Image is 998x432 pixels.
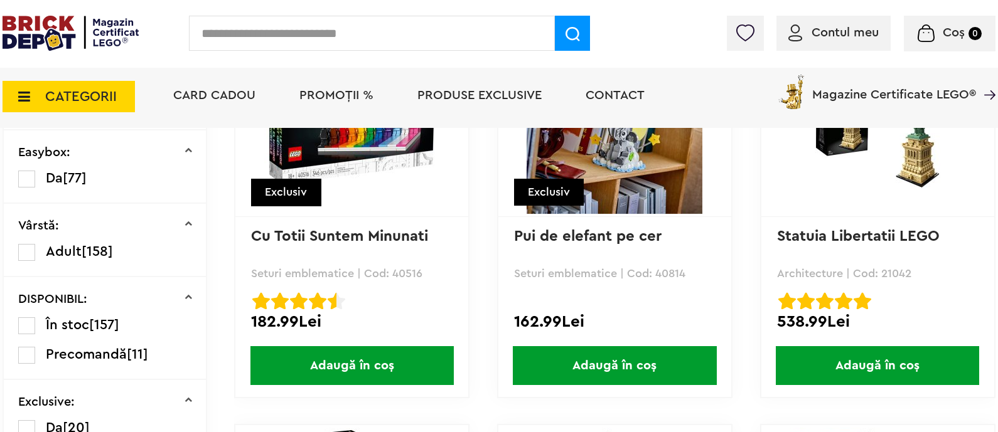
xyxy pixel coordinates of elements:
[45,90,117,103] span: CATEGORII
[46,171,63,185] span: Da
[328,292,345,310] img: Evaluare cu stele
[968,27,982,40] small: 0
[777,229,940,244] a: Statuia Libertatii LEGO
[778,292,796,310] img: Evaluare cu stele
[788,26,879,39] a: Contul meu
[514,179,584,206] div: Exclusiv
[797,292,815,310] img: Evaluare cu stele
[761,346,994,385] a: Adaugă în coș
[250,346,454,385] span: Adaugă în coș
[777,268,979,279] p: Architecture | Cod: 21042
[976,72,995,85] a: Magazine Certificate LEGO®
[46,318,89,332] span: În stoc
[251,268,453,279] p: Seturi emblematice | Cod: 40516
[46,347,127,361] span: Precomandă
[586,89,645,102] a: Contact
[498,346,731,385] a: Adaugă în coș
[235,346,468,385] a: Adaugă în coș
[309,292,326,310] img: Evaluare cu stele
[514,268,716,279] p: Seturi emblematice | Cod: 40814
[812,26,879,39] span: Contul meu
[777,313,979,330] div: 538.99Lei
[46,245,82,258] span: Adult
[251,229,428,244] a: Cu Totii Suntem Minunati
[251,179,321,206] div: Exclusiv
[271,292,289,310] img: Evaluare cu stele
[173,89,255,102] a: Card Cadou
[513,346,716,385] span: Adaugă în coș
[18,219,59,232] p: Vârstă:
[127,347,148,361] span: [11]
[417,89,542,102] a: Produse exclusive
[854,292,871,310] img: Evaluare cu stele
[18,293,87,305] p: DISPONIBIL:
[89,318,119,332] span: [157]
[812,72,976,101] span: Magazine Certificate LEGO®
[835,292,852,310] img: Evaluare cu stele
[514,313,716,330] div: 162.99Lei
[63,171,87,185] span: [77]
[776,346,979,385] span: Adaugă în coș
[290,292,308,310] img: Evaluare cu stele
[251,313,453,330] div: 182.99Lei
[18,146,70,159] p: Easybox:
[299,89,373,102] a: PROMOȚII %
[514,229,662,244] a: Pui de elefant pe cer
[18,396,75,408] p: Exclusive:
[943,26,965,39] span: Coș
[82,245,113,258] span: [158]
[252,292,270,310] img: Evaluare cu stele
[816,292,834,310] img: Evaluare cu stele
